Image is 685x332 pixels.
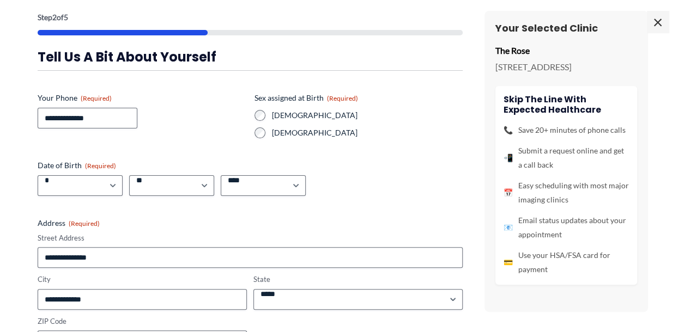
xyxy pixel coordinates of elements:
[64,13,68,22] span: 5
[38,48,463,65] h3: Tell us a bit about yourself
[81,94,112,102] span: (Required)
[504,248,629,276] li: Use your HSA/FSA card for payment
[38,218,100,229] legend: Address
[504,220,513,235] span: 📧
[85,162,116,170] span: (Required)
[504,144,629,172] li: Submit a request online and get a call back
[504,151,513,165] span: 📲
[38,274,247,285] label: City
[495,22,637,34] h3: Your Selected Clinic
[504,255,513,269] span: 💳
[69,219,100,228] span: (Required)
[272,127,463,138] label: [DEMOGRAPHIC_DATA]
[504,123,513,137] span: 📞
[495,42,637,59] p: The Rose
[254,93,358,103] legend: Sex assigned at Birth
[38,93,246,103] label: Your Phone
[504,94,629,115] h4: Skip the line with Expected Healthcare
[52,13,57,22] span: 2
[253,274,463,285] label: State
[38,316,247,327] label: ZIP Code
[504,179,629,207] li: Easy scheduling with most major imaging clinics
[504,123,629,137] li: Save 20+ minutes of phone calls
[495,59,637,75] p: [STREET_ADDRESS]
[504,213,629,242] li: Email status updates about your appointment
[504,186,513,200] span: 📅
[38,233,463,243] label: Street Address
[272,110,463,121] label: [DEMOGRAPHIC_DATA]
[38,160,116,171] legend: Date of Birth
[647,11,669,33] span: ×
[38,14,463,21] p: Step of
[327,94,358,102] span: (Required)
